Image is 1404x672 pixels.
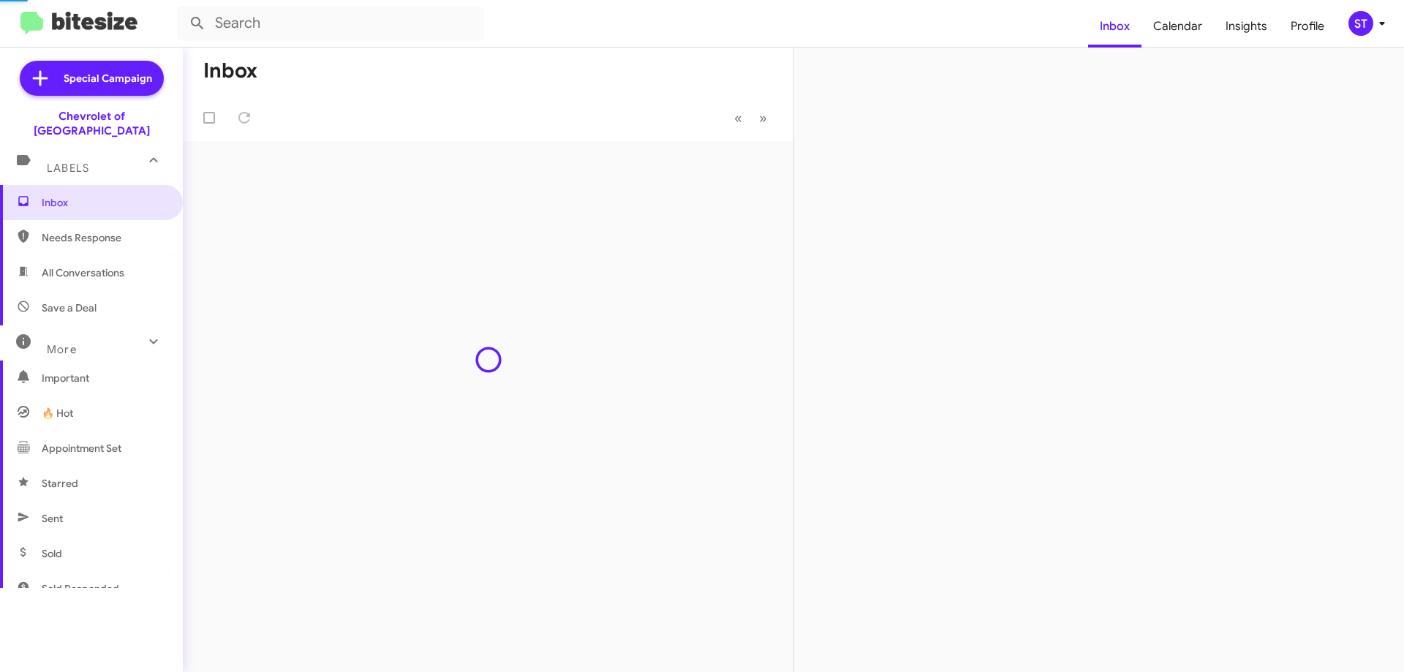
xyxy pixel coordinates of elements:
span: Sold Responded [42,581,119,596]
div: ST [1348,11,1373,36]
a: Special Campaign [20,61,164,96]
span: Special Campaign [64,71,152,86]
span: Save a Deal [42,301,97,315]
span: Inbox [42,195,166,210]
h1: Inbox [203,59,257,83]
span: Important [42,371,166,385]
button: Next [750,103,776,133]
span: Sold [42,546,62,561]
span: More [47,343,77,356]
a: Inbox [1088,5,1141,48]
a: Profile [1279,5,1336,48]
span: Labels [47,162,89,175]
span: Starred [42,476,78,491]
nav: Page navigation example [726,103,776,133]
span: Sent [42,511,63,526]
span: Needs Response [42,230,166,245]
span: » [759,109,767,127]
a: Calendar [1141,5,1214,48]
button: ST [1336,11,1388,36]
span: Appointment Set [42,441,121,456]
input: Search [177,6,484,41]
span: 🔥 Hot [42,406,73,420]
button: Previous [725,103,751,133]
span: All Conversations [42,265,124,280]
span: « [734,109,742,127]
a: Insights [1214,5,1279,48]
